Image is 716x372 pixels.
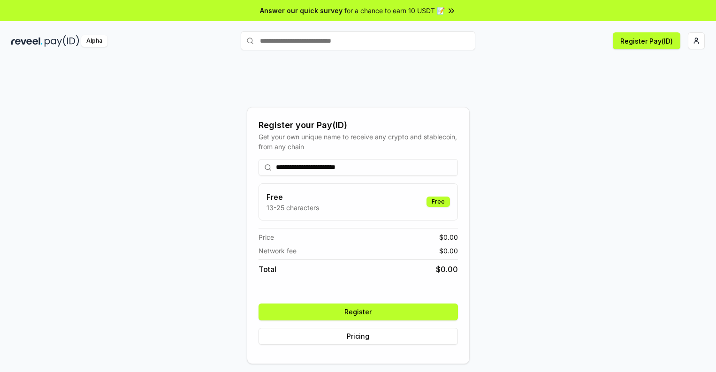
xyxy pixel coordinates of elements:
[259,232,274,242] span: Price
[259,264,276,275] span: Total
[11,35,43,47] img: reveel_dark
[259,119,458,132] div: Register your Pay(ID)
[81,35,107,47] div: Alpha
[613,32,680,49] button: Register Pay(ID)
[436,264,458,275] span: $ 0.00
[267,191,319,203] h3: Free
[427,197,450,207] div: Free
[344,6,445,15] span: for a chance to earn 10 USDT 📝
[439,232,458,242] span: $ 0.00
[259,246,297,256] span: Network fee
[45,35,79,47] img: pay_id
[439,246,458,256] span: $ 0.00
[260,6,343,15] span: Answer our quick survey
[259,328,458,345] button: Pricing
[259,132,458,152] div: Get your own unique name to receive any crypto and stablecoin, from any chain
[267,203,319,213] p: 13-25 characters
[259,304,458,320] button: Register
